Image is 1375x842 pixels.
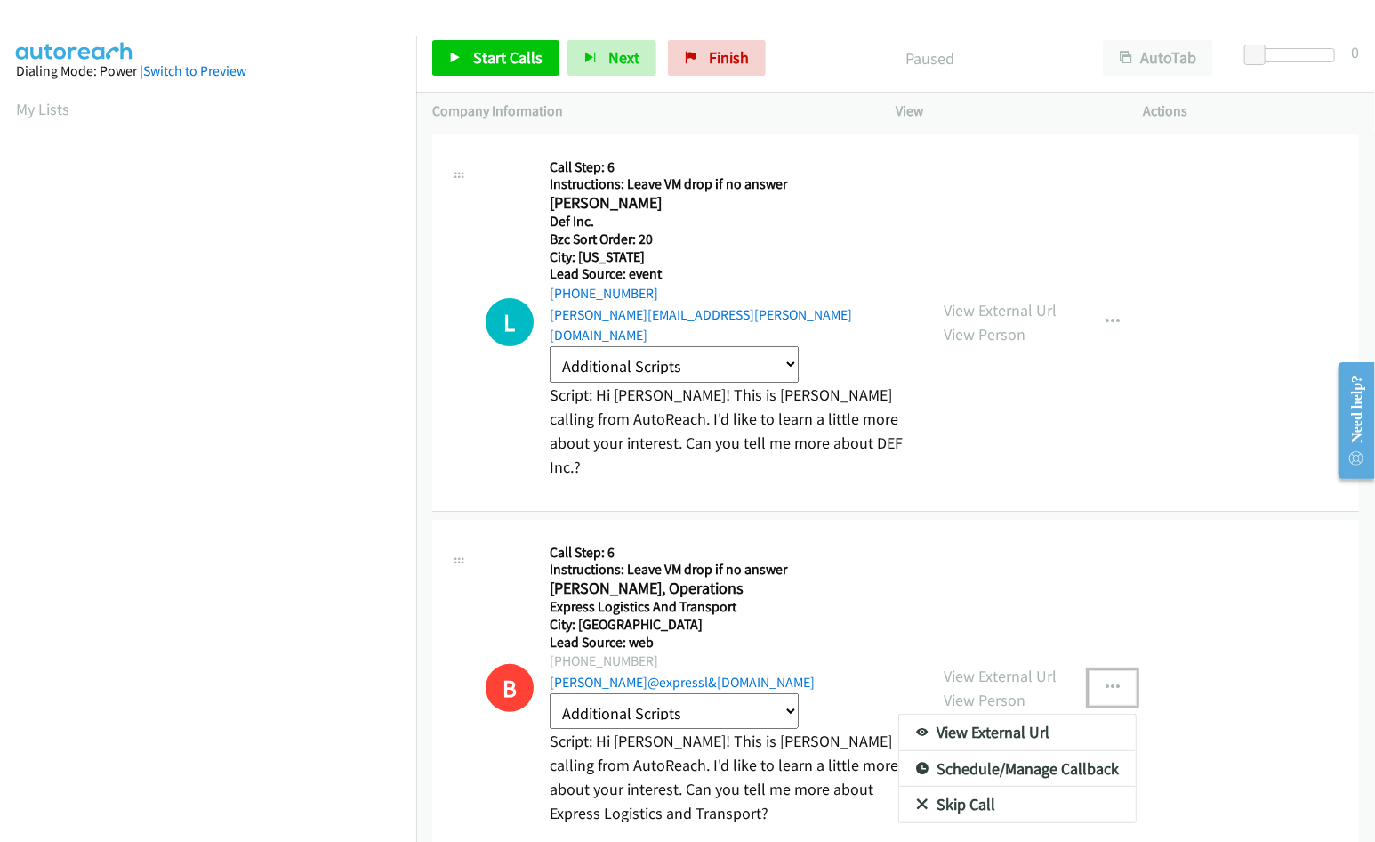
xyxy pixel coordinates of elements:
[16,61,400,82] div: Dialing Mode: Power |
[143,62,246,79] a: Switch to Preview
[1324,350,1375,491] iframe: Resource Center
[16,99,69,119] a: My Lists
[899,787,1136,822] a: Skip Call
[899,751,1136,787] a: Schedule/Manage Callback
[899,715,1136,750] a: View External Url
